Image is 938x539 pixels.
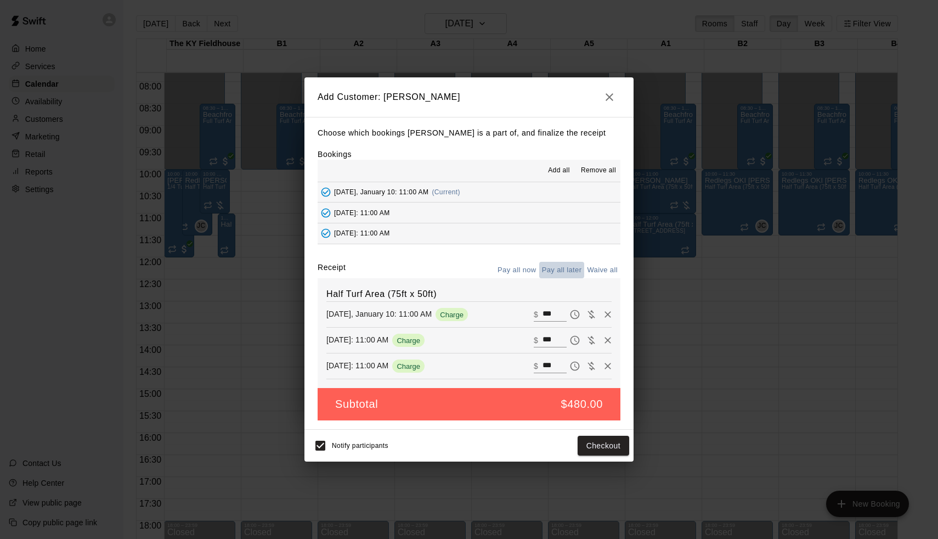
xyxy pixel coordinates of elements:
[326,360,388,371] p: [DATE]: 11:00 AM
[332,442,388,450] span: Notify participants
[583,309,600,318] span: Waive payment
[600,358,616,374] button: Remove
[583,361,600,370] span: Waive payment
[392,362,425,370] span: Charge
[334,209,390,216] span: [DATE]: 11:00 AM
[318,184,334,200] button: Added - Collect Payment
[334,229,390,237] span: [DATE]: 11:00 AM
[318,150,352,159] label: Bookings
[335,397,378,412] h5: Subtotal
[567,309,583,318] span: Pay later
[432,188,460,196] span: (Current)
[534,335,538,346] p: $
[318,205,334,221] button: Added - Collect Payment
[326,334,388,345] p: [DATE]: 11:00 AM
[600,306,616,323] button: Remove
[539,262,585,279] button: Pay all later
[581,165,616,176] span: Remove all
[436,311,468,319] span: Charge
[334,188,428,196] span: [DATE], January 10: 11:00 AM
[584,262,620,279] button: Waive all
[541,162,577,179] button: Add all
[326,308,432,319] p: [DATE], January 10: 11:00 AM
[548,165,570,176] span: Add all
[578,436,629,456] button: Checkout
[318,223,620,244] button: Added - Collect Payment[DATE]: 11:00 AM
[534,309,538,320] p: $
[567,335,583,344] span: Pay later
[318,126,620,140] p: Choose which bookings [PERSON_NAME] is a part of, and finalize the receipt
[600,332,616,349] button: Remove
[534,361,538,372] p: $
[561,397,603,412] h5: $480.00
[318,262,346,279] label: Receipt
[318,203,620,223] button: Added - Collect Payment[DATE]: 11:00 AM
[318,182,620,203] button: Added - Collect Payment[DATE], January 10: 11:00 AM(Current)
[495,262,539,279] button: Pay all now
[583,335,600,344] span: Waive payment
[318,225,334,242] button: Added - Collect Payment
[326,287,612,301] h6: Half Turf Area (75ft x 50ft)
[577,162,620,179] button: Remove all
[392,336,425,345] span: Charge
[304,77,634,117] h2: Add Customer: [PERSON_NAME]
[567,361,583,370] span: Pay later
